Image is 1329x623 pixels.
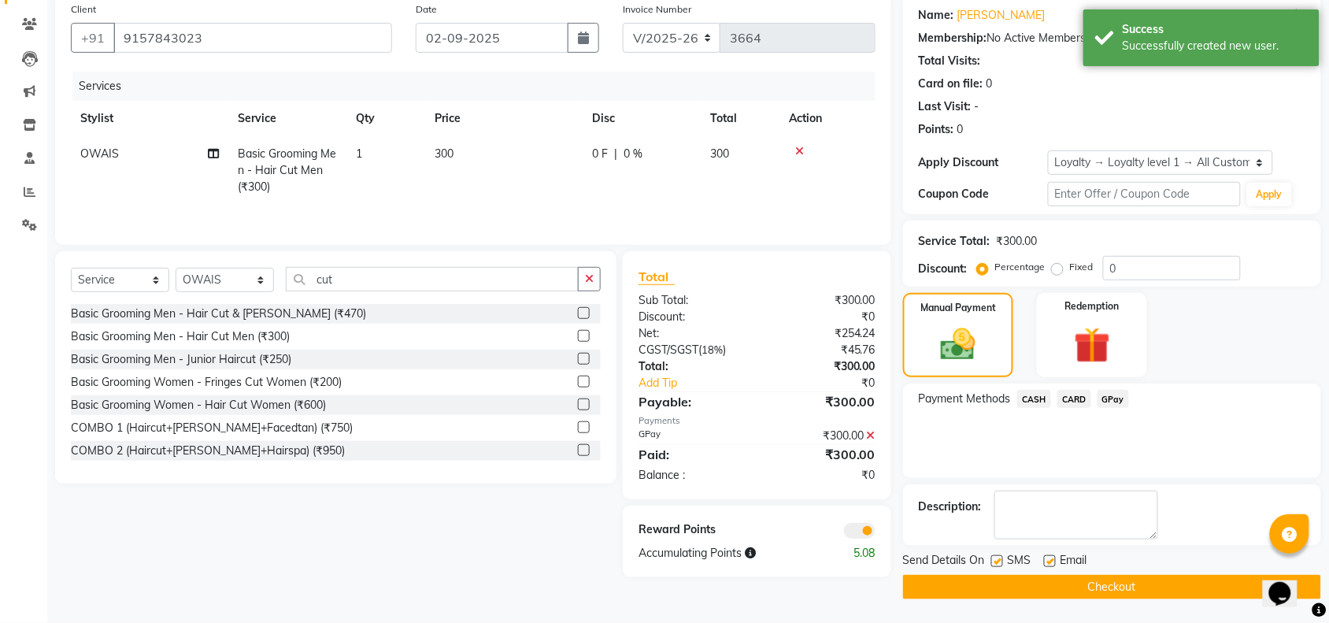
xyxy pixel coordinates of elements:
div: Success [1123,21,1308,38]
th: Price [425,101,583,136]
div: Service Total: [919,233,990,250]
div: Net: [627,325,757,342]
th: Action [779,101,876,136]
div: Discount: [627,309,757,325]
a: Add Tip [627,375,779,391]
span: 300 [710,146,729,161]
div: Last Visit: [919,98,972,115]
div: Coupon Code [919,186,1048,202]
div: Accumulating Points [627,545,822,562]
span: 0 F [592,146,608,162]
span: 1 [356,146,362,161]
label: Invoice Number [623,2,691,17]
span: CARD [1057,390,1091,408]
div: Membership: [919,30,987,46]
input: Search by Name/Mobile/Email/Code [113,23,392,53]
div: Successfully created new user. [1123,38,1308,54]
div: Basic Grooming Men - Hair Cut Men (₹300) [71,328,290,345]
div: Reward Points [627,521,757,539]
div: ₹0 [757,309,887,325]
div: Apply Discount [919,154,1048,171]
div: Name: [919,7,954,24]
div: ₹254.24 [757,325,887,342]
div: Basic Grooming Women - Hair Cut Women (₹600) [71,397,326,413]
div: ₹0 [757,467,887,484]
div: GPay [627,428,757,444]
iframe: chat widget [1263,560,1313,607]
th: Service [228,101,346,136]
div: Basic Grooming Men - Hair Cut & [PERSON_NAME] (₹470) [71,306,366,322]
th: Stylist [71,101,228,136]
div: COMBO 1 (Haircut+[PERSON_NAME]+Facedtan) (₹750) [71,420,353,436]
button: +91 [71,23,115,53]
div: Paid: [627,445,757,464]
div: Description: [919,499,982,515]
img: _cash.svg [930,324,987,365]
span: | [614,146,617,162]
div: Total: [627,358,757,375]
div: 5.08 [822,545,887,562]
span: Basic Grooming Men - Hair Cut Men (₹300) [238,146,336,194]
span: OWAIS [80,146,119,161]
div: - [975,98,979,115]
label: Percentage [995,260,1046,274]
div: Sub Total: [627,292,757,309]
div: Payable: [627,392,757,411]
button: Apply [1247,183,1292,206]
button: Checkout [903,575,1321,599]
a: [PERSON_NAME] [957,7,1046,24]
div: Basic Grooming Men - Junior Haircut (₹250) [71,351,291,368]
label: Date [416,2,437,17]
span: CGST/SGST [639,343,698,357]
div: Services [72,72,887,101]
div: Discount: [919,261,968,277]
span: SMS [1008,552,1031,572]
label: Manual Payment [920,301,996,315]
label: Client [71,2,96,17]
div: ₹300.00 [757,445,887,464]
span: 300 [435,146,453,161]
div: Card on file: [919,76,983,92]
span: GPay [1098,390,1130,408]
div: ₹300.00 [757,428,887,444]
input: Enter Offer / Coupon Code [1048,182,1241,206]
div: No Active Membership [919,30,1305,46]
div: ₹300.00 [757,392,887,411]
div: Total Visits: [919,53,981,69]
span: 0 % [624,146,642,162]
span: CASH [1017,390,1051,408]
span: Send Details On [903,552,985,572]
div: ₹300.00 [997,233,1038,250]
th: Qty [346,101,425,136]
div: Basic Grooming Women - Fringes Cut Women (₹200) [71,374,342,391]
div: Points: [919,121,954,138]
span: Payment Methods [919,391,1011,407]
div: COMBO 2 (Haircut+[PERSON_NAME]+Hairspa) (₹950) [71,443,345,459]
th: Total [701,101,779,136]
label: Fixed [1070,260,1094,274]
div: 0 [957,121,964,138]
span: Total [639,269,675,285]
div: ₹300.00 [757,358,887,375]
div: ₹45.76 [757,342,887,358]
div: Balance : [627,467,757,484]
input: Search or Scan [286,267,579,291]
img: _gift.svg [1063,323,1122,368]
div: Payments [639,414,876,428]
div: ₹0 [779,375,887,391]
label: Redemption [1065,299,1120,313]
span: 18% [702,343,723,356]
div: ( ) [627,342,757,358]
div: ₹300.00 [757,292,887,309]
th: Disc [583,101,701,136]
div: 0 [987,76,993,92]
span: Email [1061,552,1087,572]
